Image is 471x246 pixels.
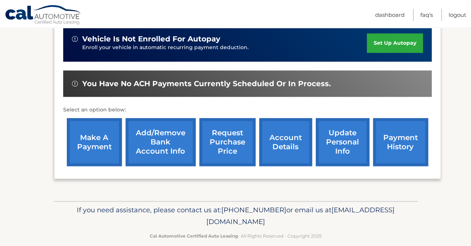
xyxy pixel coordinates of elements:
[449,9,466,21] a: Logout
[221,206,286,214] span: [PHONE_NUMBER]
[373,118,428,166] a: payment history
[72,36,78,42] img: alert-white.svg
[59,204,413,228] p: If you need assistance, please contact us at: or email us at
[5,5,82,26] a: Cal Automotive
[199,118,256,166] a: request purchase price
[375,9,405,21] a: Dashboard
[63,106,432,114] p: Select an option below:
[82,79,331,88] span: You have no ACH payments currently scheduled or in process.
[126,118,196,166] a: Add/Remove bank account info
[150,233,238,239] strong: Cal Automotive Certified Auto Leasing
[59,232,413,240] p: - All Rights Reserved - Copyright 2025
[82,34,220,44] span: vehicle is not enrolled for autopay
[316,118,369,166] a: update personal info
[367,33,423,53] a: set up autopay
[206,206,395,226] span: [EMAIL_ADDRESS][DOMAIN_NAME]
[72,81,78,87] img: alert-white.svg
[82,44,367,52] p: Enroll your vehicle in automatic recurring payment deduction.
[259,118,312,166] a: account details
[420,9,433,21] a: FAQ's
[67,118,122,166] a: make a payment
